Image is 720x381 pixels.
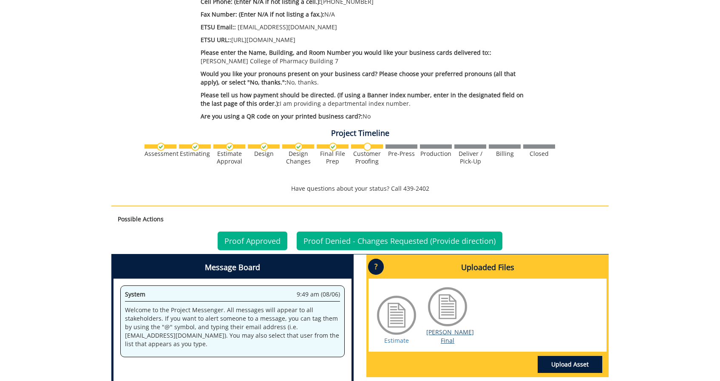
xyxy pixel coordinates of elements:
[384,336,409,344] a: Estimate
[125,290,145,298] span: System
[201,112,533,121] p: No
[368,259,384,275] p: ?
[489,150,521,158] div: Billing
[329,143,337,151] img: checkmark
[282,150,314,165] div: Design Changes
[125,306,340,348] p: Welcome to the Project Messenger. All messages will appear to all stakeholders. If you want to al...
[351,150,383,165] div: Customer Proofing
[111,129,609,138] h4: Project Timeline
[297,290,340,299] span: 9:49 am (08/06)
[201,70,533,87] p: No, thanks.
[191,143,199,151] img: checkmark
[248,150,280,158] div: Design
[201,112,363,120] span: Are you using a QR code on your printed business card?:
[118,215,164,223] strong: Possible Actions
[113,257,351,279] h4: Message Board
[420,150,452,158] div: Production
[454,150,486,165] div: Deliver / Pick-Up
[218,231,287,250] a: Proof Approved
[111,184,609,193] p: Have questions about your status? Call 439-2402
[201,48,491,56] span: Please enter the Name, Building, and Room Number you would like your business cards delivered to::
[226,143,234,151] img: checkmark
[369,257,607,279] h4: Uploaded Files
[260,143,268,151] img: checkmark
[426,328,474,344] a: [PERSON_NAME] Final
[201,36,533,44] p: [URL][DOMAIN_NAME]
[317,150,349,165] div: Final File Prep
[201,48,533,65] p: [PERSON_NAME] College of Pharmacy Building 7
[297,231,502,250] a: Proof Denied - Changes Requested (Provide direction)
[213,150,245,165] div: Estimate Approval
[157,143,165,151] img: checkmark
[201,36,231,44] span: ETSU URL::
[295,143,303,151] img: checkmark
[538,356,602,373] a: Upload Asset
[201,91,533,108] p: I am providing a departmental index number.
[201,70,516,86] span: Would you like your pronouns present on your business card? Please choose your preferred pronouns...
[201,23,533,31] p: [EMAIL_ADDRESS][DOMAIN_NAME]
[363,143,371,151] img: no
[201,10,533,19] p: N/A
[145,150,176,158] div: Assessment
[201,10,324,18] span: Fax Number: (Enter N/A if not listing a fax.):
[201,23,236,31] span: ETSU Email::
[386,150,417,158] div: Pre-Press
[201,91,524,107] span: Please tell us how payment should be directed. (If using a Banner index number, enter in the desi...
[523,150,555,158] div: Closed
[179,150,211,158] div: Estimating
